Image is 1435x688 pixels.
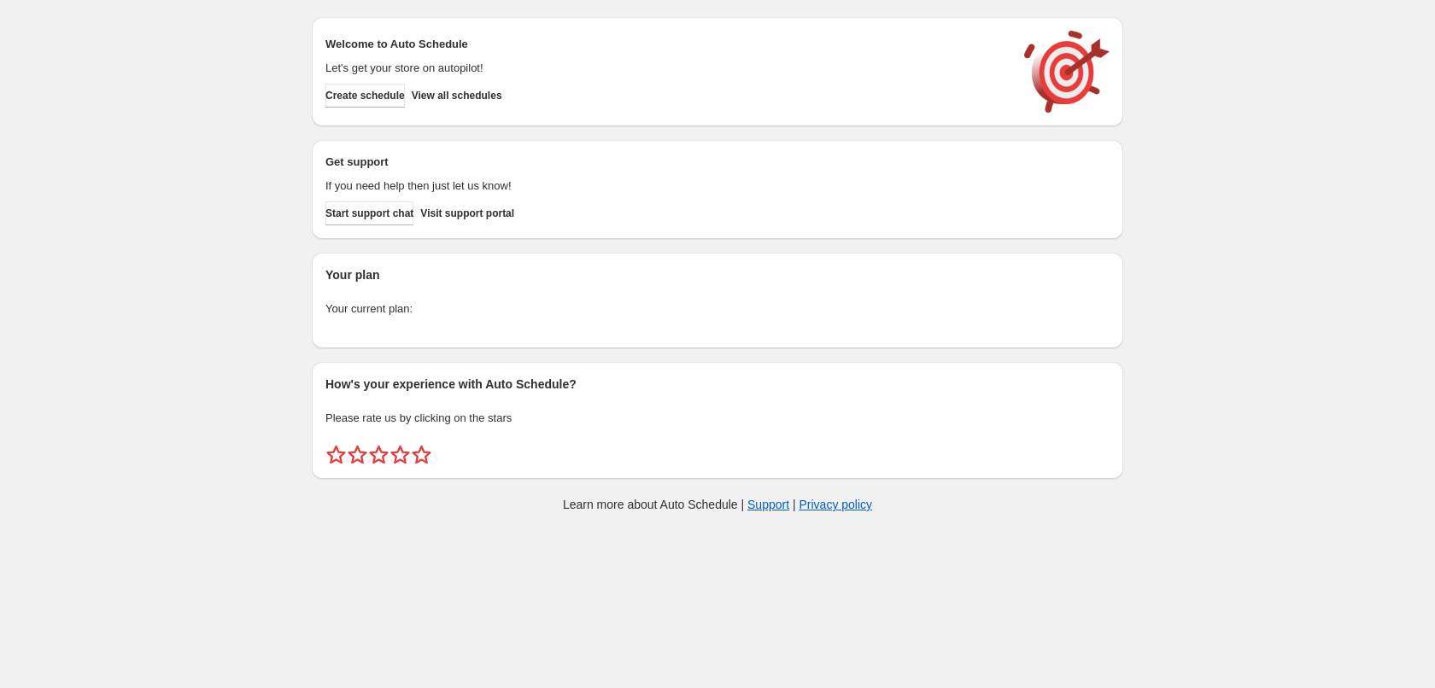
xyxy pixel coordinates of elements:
[412,84,502,108] button: View all schedules
[325,84,405,108] button: Create schedule
[799,498,873,511] a: Privacy policy
[325,154,1007,171] h2: Get support
[325,36,1007,53] h2: Welcome to Auto Schedule
[325,300,1110,318] p: Your current plan:
[412,89,502,102] span: View all schedules
[420,207,514,220] span: Visit support portal
[325,266,1110,283] h2: Your plan
[325,89,405,102] span: Create schedule
[325,178,1007,195] p: If you need help then just let us know!
[325,207,413,220] span: Start support chat
[747,498,789,511] a: Support
[325,410,1110,427] p: Please rate us by clicking on the stars
[325,201,413,225] a: Start support chat
[563,496,872,513] p: Learn more about Auto Schedule | |
[325,60,1007,77] p: Let's get your store on autopilot!
[325,376,1110,393] h2: How's your experience with Auto Schedule?
[420,201,514,225] a: Visit support portal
